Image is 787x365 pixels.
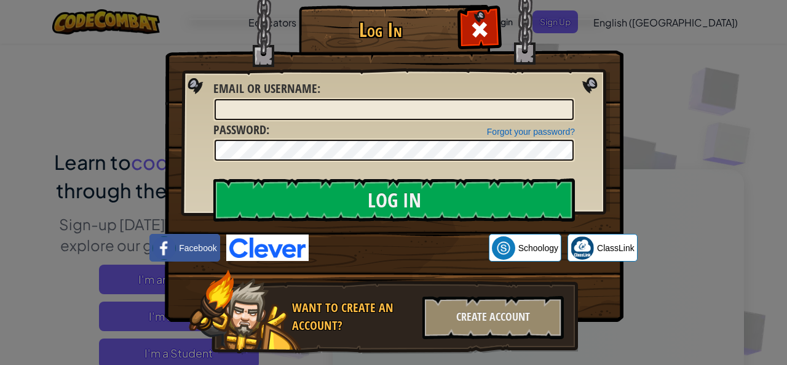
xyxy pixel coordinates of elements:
span: Email or Username [213,80,317,97]
span: Password [213,121,266,138]
div: Want to create an account? [292,299,415,334]
h1: Log In [302,19,459,41]
a: Forgot your password? [487,127,575,137]
div: Create Account [422,296,564,339]
img: schoology.png [492,236,515,260]
label: : [213,121,269,139]
span: ClassLink [597,242,635,254]
input: Log In [213,178,575,222]
label: : [213,80,320,98]
img: clever-logo-blue.png [226,235,309,261]
span: Facebook [179,242,216,254]
iframe: Sign in with Google Button [309,235,489,262]
img: facebook_small.png [152,236,176,260]
span: Schoology [518,242,558,254]
img: classlink-logo-small.png [571,236,594,260]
